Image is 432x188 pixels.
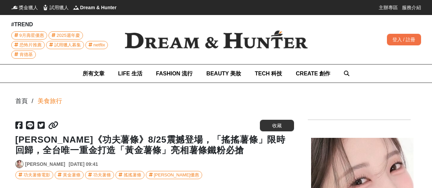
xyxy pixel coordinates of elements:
div: [DATE] 09:41 [69,161,98,168]
a: 恐怖片推薦 [11,41,45,49]
div: 搖搖薯條 [124,171,141,179]
span: 試用獵人募集 [54,41,81,49]
span: 恐怖片推薦 [19,41,42,49]
div: 黃金薯條 [63,171,81,179]
a: [PERSON_NAME] [25,161,65,168]
a: Dream & HunterDream & Hunter [73,4,117,11]
img: Dream & Hunter [114,19,319,60]
a: 試用獵人試用獵人 [42,4,69,11]
span: 肯德基 [19,51,33,58]
a: 試用獵人募集 [46,41,84,49]
a: FASHION 流行 [156,64,193,83]
img: 獎金獵人 [11,4,18,11]
a: 9月壽星優惠 [11,31,47,40]
div: 登入 / 註冊 [387,34,421,45]
a: 獎金獵人獎金獵人 [11,4,38,11]
span: CREATE 創作 [296,71,330,76]
div: 功夫薯條電影 [24,171,50,179]
span: Dream & Hunter [80,4,117,11]
span: 獎金獵人 [19,4,38,11]
span: LIFE 生活 [118,71,142,76]
a: netflix [85,41,108,49]
div: #TREND [11,20,114,29]
a: 服務介紹 [402,4,421,11]
a: TECH 科技 [255,64,282,83]
img: 試用獵人 [42,4,49,11]
a: 功夫薯條 [85,171,114,179]
div: 功夫薯條 [93,171,111,179]
a: 主辦專區 [379,4,398,11]
div: [PERSON_NAME]優惠 [154,171,199,179]
div: 首頁 [15,97,28,106]
button: 收藏 [260,120,294,131]
span: 所有文章 [83,71,104,76]
span: netflix [94,41,105,49]
div: / [32,97,33,106]
a: 功夫薯條電影 [15,171,53,179]
a: 2025週年慶 [48,31,83,40]
a: 所有文章 [83,64,104,83]
a: 美食旅行 [38,97,62,106]
a: [PERSON_NAME]優惠 [146,171,203,179]
span: TECH 科技 [255,71,282,76]
span: 2025週年慶 [57,32,80,39]
a: BEAUTY 美妝 [206,64,241,83]
img: Dream & Hunter [73,4,80,11]
h1: [PERSON_NAME]《功夫薯條》8/25震撼登場，「搖搖薯條」限時回歸，全台唯一重金打造「黃金薯條」亮相薯條鐵粉必搶 [15,134,294,156]
a: CREATE 創作 [296,64,330,83]
img: Avatar [16,160,23,168]
span: FASHION 流行 [156,71,193,76]
span: 試用獵人 [50,4,69,11]
span: BEAUTY 美妝 [206,71,241,76]
a: 黃金薯條 [55,171,84,179]
a: 搖搖薯條 [115,171,144,179]
a: 肯德基 [11,50,36,59]
a: LIFE 生活 [118,64,142,83]
span: 9月壽星優惠 [19,32,44,39]
a: Avatar [15,160,24,168]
